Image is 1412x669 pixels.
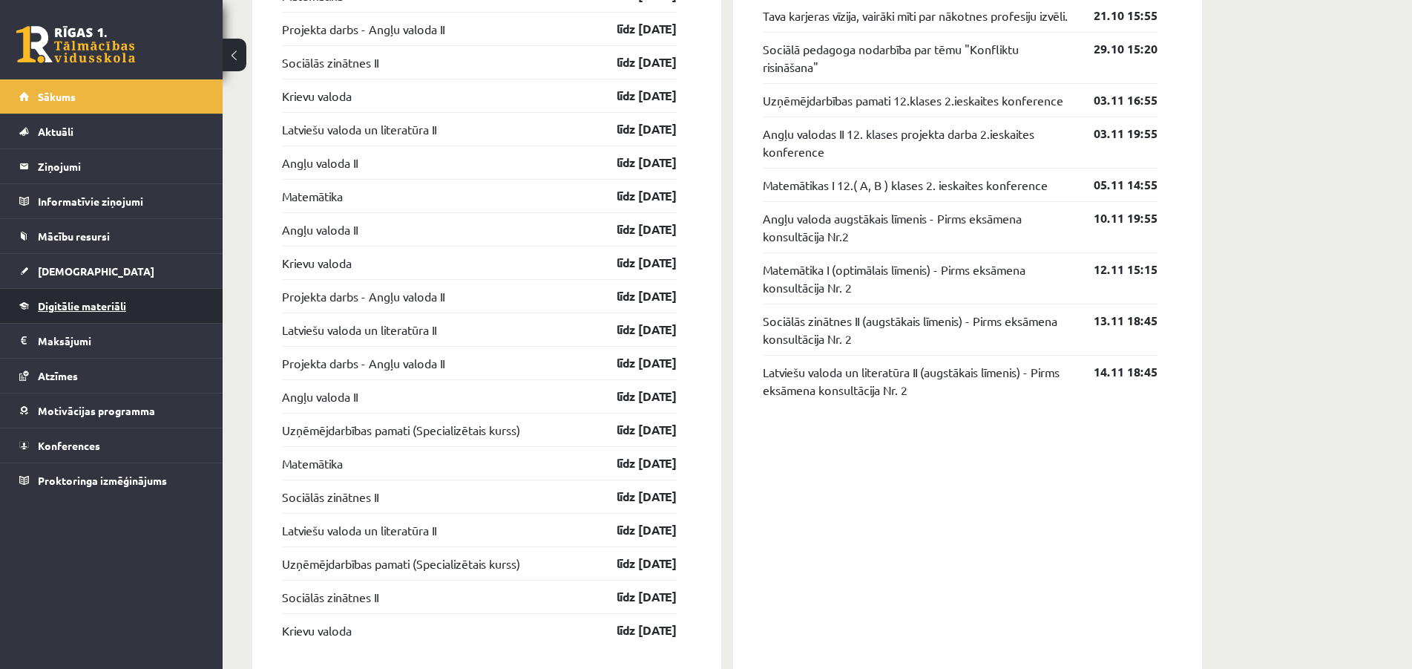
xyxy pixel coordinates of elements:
a: līdz [DATE] [591,287,677,305]
a: Uzņēmējdarbības pamati 12.klases 2.ieskaites konference [763,91,1063,109]
a: līdz [DATE] [591,421,677,439]
a: Atzīmes [19,359,204,393]
a: līdz [DATE] [591,621,677,639]
a: Matemātika I (optimālais līmenis) - Pirms eksāmena konsultācija Nr. 2 [763,261,1071,296]
span: Sākums [38,90,76,103]
span: Aktuāli [38,125,73,138]
span: Digitālie materiāli [38,299,126,313]
a: Angļu valoda II [282,388,358,405]
a: līdz [DATE] [591,588,677,606]
a: Aktuāli [19,114,204,149]
a: Mācību resursi [19,219,204,253]
span: Mācību resursi [38,229,110,243]
legend: Maksājumi [38,324,204,358]
a: Sākums [19,79,204,114]
a: Proktoringa izmēģinājums [19,463,204,497]
a: līdz [DATE] [591,120,677,138]
a: Projekta darbs - Angļu valoda II [282,354,444,372]
span: Motivācijas programma [38,404,155,417]
a: 14.11 18:45 [1071,363,1157,381]
a: līdz [DATE] [591,20,677,38]
a: Matemātikas I 12.( A, B ) klases 2. ieskaites konference [763,176,1048,194]
a: 05.11 14:55 [1071,176,1157,194]
a: līdz [DATE] [591,53,677,71]
a: 13.11 18:45 [1071,312,1157,330]
a: [DEMOGRAPHIC_DATA] [19,254,204,288]
a: Rīgas 1. Tālmācības vidusskola [16,26,135,63]
a: līdz [DATE] [591,187,677,205]
a: Sociālās zinātnes II [282,53,378,71]
a: līdz [DATE] [591,555,677,572]
a: 03.11 19:55 [1071,125,1157,143]
a: līdz [DATE] [591,521,677,539]
span: Konferences [38,439,100,452]
span: [DEMOGRAPHIC_DATA] [38,264,154,278]
a: Angļu valoda II [282,221,358,238]
a: Uzņēmējdarbības pamati (Specializētais kurss) [282,421,520,439]
a: Sociālā pedagoga nodarbība par tēmu "Konfliktu risināšana" [763,40,1071,76]
a: Sociālās zinātnes II (augstākais līmenis) - Pirms eksāmena konsultācija Nr. 2 [763,312,1071,347]
a: Angļu valodas II 12. klases projekta darba 2.ieskaites konference [763,125,1071,160]
span: Proktoringa izmēģinājums [38,474,167,487]
a: Angļu valoda augstākais līmenis - Pirms eksāmena konsultācija Nr.2 [763,209,1071,245]
a: Sociālās zinātnes II [282,488,378,506]
a: Motivācijas programma [19,394,204,428]
a: Matemātika [282,187,343,205]
a: līdz [DATE] [591,388,677,405]
a: Krievu valoda [282,621,352,639]
span: Atzīmes [38,369,78,382]
a: Uzņēmējdarbības pamati (Specializētais kurss) [282,555,520,572]
a: Latviešu valoda un literatūra II [282,321,436,339]
a: Projekta darbs - Angļu valoda II [282,20,444,38]
a: 03.11 16:55 [1071,91,1157,109]
a: 29.10 15:20 [1071,40,1157,58]
a: Krievu valoda [282,254,352,272]
a: 12.11 15:15 [1071,261,1157,278]
legend: Ziņojumi [38,149,204,183]
a: Sociālās zinātnes II [282,588,378,606]
a: Krievu valoda [282,87,352,105]
a: līdz [DATE] [591,154,677,172]
a: Latviešu valoda un literatūra II [282,521,436,539]
a: 10.11 19:55 [1071,209,1157,227]
a: līdz [DATE] [591,321,677,339]
a: Matemātika [282,454,343,472]
a: līdz [DATE] [591,354,677,372]
a: 21.10 15:55 [1071,7,1157,25]
a: līdz [DATE] [591,87,677,105]
a: Angļu valoda II [282,154,358,172]
a: Tava karjeras vīzija, vairāki mīti par nākotnes profesiju izvēli. [763,7,1068,25]
a: līdz [DATE] [591,454,677,472]
a: Maksājumi [19,324,204,358]
a: Latviešu valoda un literatūra II [282,120,436,138]
a: Ziņojumi [19,149,204,183]
a: līdz [DATE] [591,254,677,272]
a: līdz [DATE] [591,221,677,238]
a: Konferences [19,428,204,463]
a: līdz [DATE] [591,488,677,506]
a: Projekta darbs - Angļu valoda II [282,287,444,305]
a: Informatīvie ziņojumi [19,184,204,218]
a: Latviešu valoda un literatūra II (augstākais līmenis) - Pirms eksāmena konsultācija Nr. 2 [763,363,1071,399]
legend: Informatīvie ziņojumi [38,184,204,218]
a: Digitālie materiāli [19,289,204,323]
